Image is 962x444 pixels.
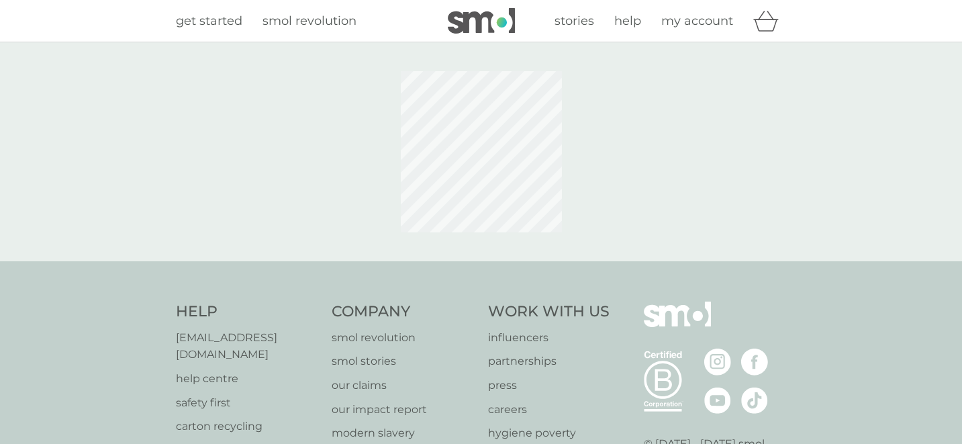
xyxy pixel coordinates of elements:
a: safety first [176,394,319,412]
span: stories [555,13,594,28]
h4: Company [332,302,475,322]
img: visit the smol Instagram page [704,349,731,375]
a: press [488,377,610,394]
a: stories [555,11,594,31]
div: basket [753,7,787,34]
img: visit the smol Facebook page [741,349,768,375]
img: visit the smol Tiktok page [741,387,768,414]
img: smol [644,302,711,347]
span: get started [176,13,242,28]
a: our claims [332,377,475,394]
a: partnerships [488,353,610,370]
h4: Help [176,302,319,322]
a: hygiene poverty [488,425,610,442]
img: visit the smol Youtube page [704,387,731,414]
span: my account [661,13,733,28]
a: help [614,11,641,31]
a: help centre [176,370,319,388]
span: smol revolution [262,13,356,28]
span: help [614,13,641,28]
img: smol [448,8,515,34]
a: my account [661,11,733,31]
a: carton recycling [176,418,319,435]
a: get started [176,11,242,31]
a: careers [488,401,610,418]
a: influencers [488,329,610,347]
a: smol revolution [332,329,475,347]
h4: Work With Us [488,302,610,322]
a: smol stories [332,353,475,370]
a: our impact report [332,401,475,418]
a: smol revolution [262,11,356,31]
a: [EMAIL_ADDRESS][DOMAIN_NAME] [176,329,319,363]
